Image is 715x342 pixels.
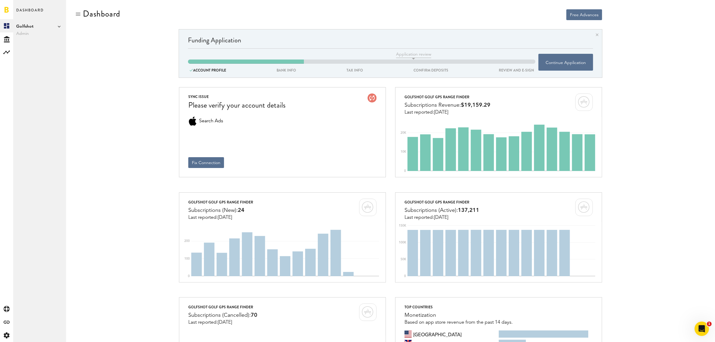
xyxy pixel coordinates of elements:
iframe: Intercom live chat [695,322,709,336]
img: card-marketplace-itunes.svg [575,93,593,111]
span: Search Ads [199,117,223,126]
div: Last reported: [188,215,253,220]
div: Last reported: [404,110,490,115]
div: Subscriptions (New): [188,206,253,215]
div: Subscriptions Revenue: [404,101,490,110]
div: Golfshot Golf GPS Range finder [188,304,257,311]
button: Free Advances [566,9,602,20]
text: 0 [188,275,190,278]
span: Application review [396,51,431,58]
div: Subscriptions (Cancelled): [188,311,257,320]
div: SYNC ISSUE [188,93,286,100]
span: [DATE] [218,320,232,325]
span: [DATE] [434,215,448,220]
span: [DATE] [218,215,232,220]
span: [DATE] [434,110,448,115]
div: Please verify your account details [188,100,286,111]
div: REVIEW AND E-SIGN [497,67,535,74]
span: 70 [251,313,257,318]
img: account-issue.svg [368,93,377,102]
text: 50K [401,258,406,261]
img: card-marketplace-itunes.svg [359,199,377,216]
span: Golfshot [16,23,63,30]
div: Golfshot Golf GPS Range finder [188,199,253,206]
div: Golfshot Golf GPS Range finder [404,93,490,101]
div: ACCOUNT PROFILE [188,67,228,74]
text: 10K [401,151,406,154]
div: Based on app store revenue from the past 14 days. [404,320,513,325]
text: 0 [404,275,406,278]
div: Monetization [404,311,513,320]
img: us.svg [404,331,412,338]
div: Search Ads [188,117,197,126]
text: 0 [404,169,406,173]
div: Golfshot Golf GPS Range finder [404,199,479,206]
span: Support [12,4,34,10]
div: Last reported: [404,215,479,220]
div: Subscriptions (Active): [404,206,479,215]
span: $19,159.29 [461,102,490,108]
div: Top countries [404,304,513,311]
div: BANK INFO [275,67,298,74]
button: Continue Application [538,54,593,71]
span: 24 [238,208,244,213]
div: confirm deposits [412,67,450,74]
img: card-marketplace-itunes.svg [359,304,377,321]
text: 200 [184,240,190,243]
button: Fix Connection [188,157,224,168]
img: card-marketplace-itunes.svg [575,199,593,216]
div: Funding Application [188,35,593,48]
text: 100K [399,241,406,244]
div: Dashboard [83,9,120,19]
span: Dashboard [16,7,44,19]
text: 150K [399,224,406,227]
span: 1 [707,322,712,326]
text: 20K [401,131,406,134]
div: tax info [345,67,365,74]
span: United States [413,331,462,338]
span: Admin [16,30,63,37]
span: 137,211 [458,208,479,213]
div: Last reported: [188,320,257,325]
text: 100 [184,257,190,260]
